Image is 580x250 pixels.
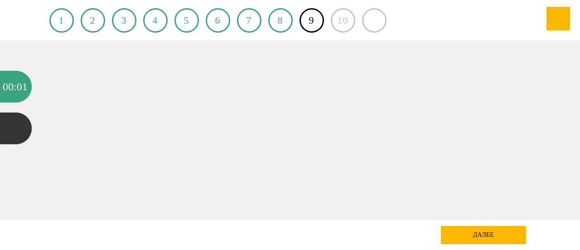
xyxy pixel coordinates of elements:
[81,8,105,33] a: 2
[300,8,324,33] a: 9
[3,71,14,103] div: 00
[441,226,526,244] div: далее
[17,71,28,103] div: 01
[268,8,293,33] a: 8
[112,8,136,33] a: 3
[237,8,261,33] a: 7
[174,8,199,33] a: 5
[143,8,168,33] a: 4
[14,71,17,103] div: :
[49,8,74,33] a: 1
[206,8,230,33] a: 6
[331,8,355,33] div: 10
